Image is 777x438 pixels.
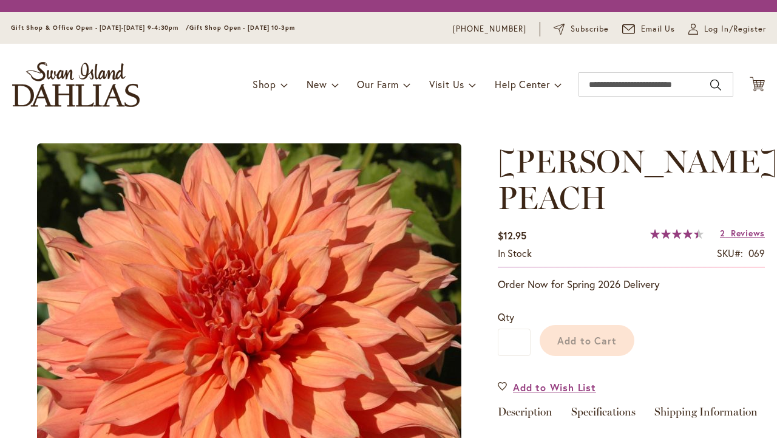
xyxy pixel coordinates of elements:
[720,227,765,239] a: 2 Reviews
[554,23,609,35] a: Subscribe
[720,227,725,239] span: 2
[189,24,295,32] span: Gift Shop Open - [DATE] 10-3pm
[498,310,514,323] span: Qty
[513,380,596,394] span: Add to Wish List
[498,277,765,292] p: Order Now for Spring 2026 Delivery
[731,227,765,239] span: Reviews
[622,23,676,35] a: Email Us
[498,380,596,394] a: Add to Wish List
[12,62,140,107] a: store logo
[748,247,765,261] div: 069
[307,78,327,91] span: New
[571,23,609,35] span: Subscribe
[429,78,464,91] span: Visit Us
[11,24,189,32] span: Gift Shop & Office Open - [DATE]-[DATE] 9-4:30pm /
[571,406,636,424] a: Specifications
[498,247,532,261] div: Availability
[688,23,766,35] a: Log In/Register
[253,78,276,91] span: Shop
[650,229,704,239] div: 90%
[717,247,743,259] strong: SKU
[453,23,526,35] a: [PHONE_NUMBER]
[641,23,676,35] span: Email Us
[357,78,398,91] span: Our Farm
[498,229,526,242] span: $12.95
[495,78,550,91] span: Help Center
[654,406,758,424] a: Shipping Information
[498,247,532,259] span: In stock
[498,406,552,424] a: Description
[704,23,766,35] span: Log In/Register
[498,406,765,424] div: Detailed Product Info
[710,75,721,95] button: Search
